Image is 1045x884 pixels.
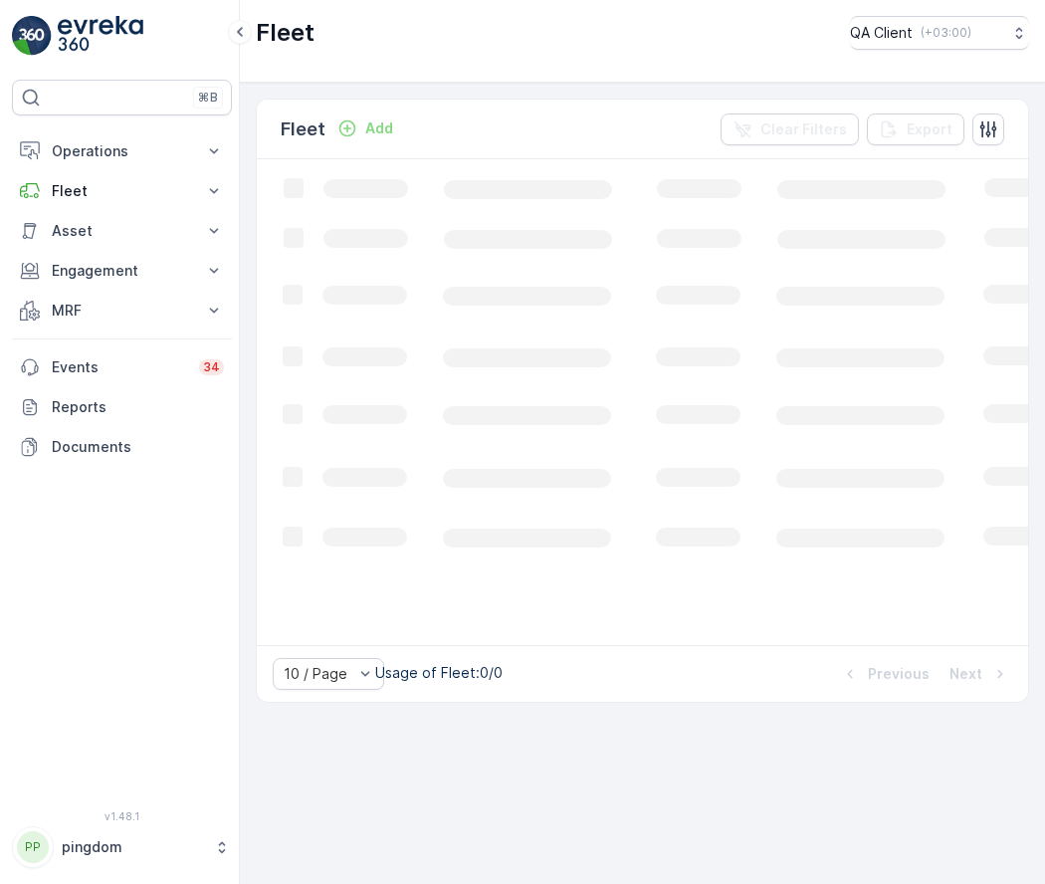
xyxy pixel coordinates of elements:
[52,301,192,321] p: MRF
[838,662,932,686] button: Previous
[907,119,952,139] p: Export
[52,437,224,457] p: Documents
[256,17,314,49] p: Fleet
[12,131,232,171] button: Operations
[721,113,859,145] button: Clear Filters
[850,16,1029,50] button: QA Client(+03:00)
[375,663,503,683] p: Usage of Fleet : 0/0
[58,16,143,56] img: logo_light-DOdMpM7g.png
[850,23,913,43] p: QA Client
[12,171,232,211] button: Fleet
[52,181,192,201] p: Fleet
[921,25,971,41] p: ( +03:00 )
[12,16,52,56] img: logo
[12,347,232,387] a: Events34
[52,141,192,161] p: Operations
[12,810,232,822] span: v 1.48.1
[198,90,218,106] p: ⌘B
[947,662,1012,686] button: Next
[17,831,49,863] div: PP
[12,211,232,251] button: Asset
[365,118,393,138] p: Add
[12,291,232,331] button: MRF
[52,261,192,281] p: Engagement
[12,826,232,868] button: PPpingdom
[203,359,220,375] p: 34
[867,113,964,145] button: Export
[12,387,232,427] a: Reports
[52,221,192,241] p: Asset
[12,427,232,467] a: Documents
[868,664,930,684] p: Previous
[329,116,401,140] button: Add
[62,837,204,857] p: pingdom
[12,251,232,291] button: Engagement
[52,357,187,377] p: Events
[949,664,982,684] p: Next
[760,119,847,139] p: Clear Filters
[281,115,325,143] p: Fleet
[52,397,224,417] p: Reports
